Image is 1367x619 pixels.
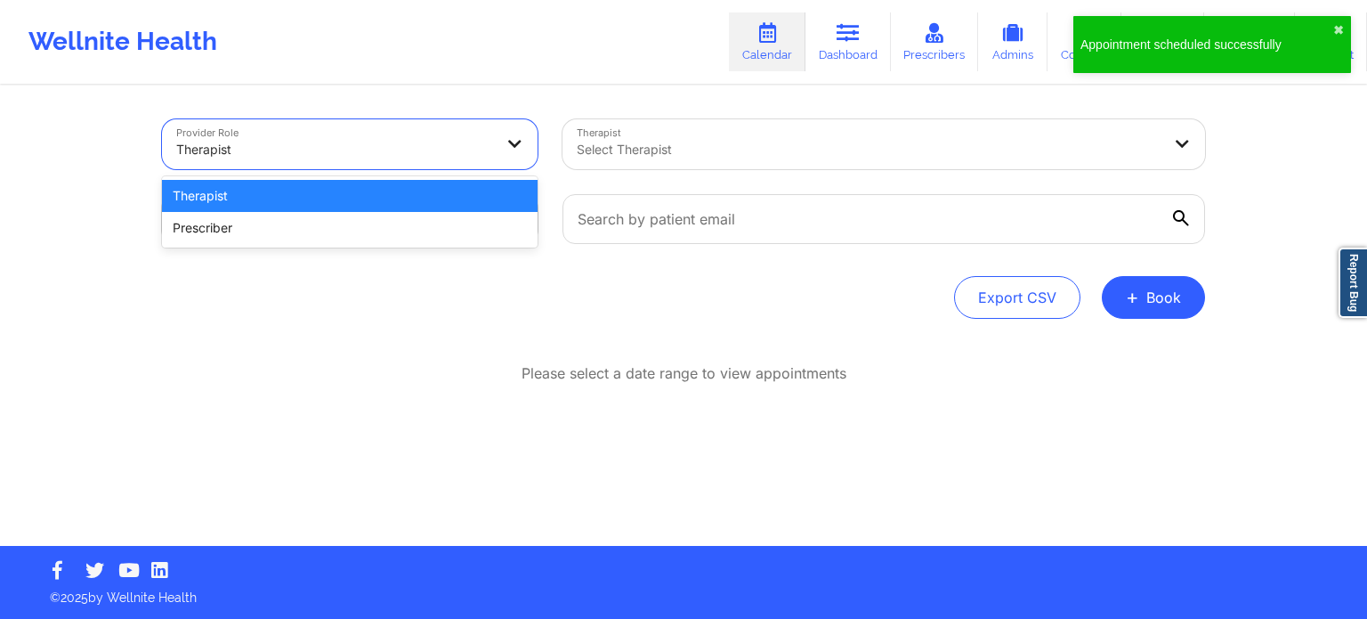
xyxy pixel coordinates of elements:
a: Dashboard [805,12,891,71]
div: Appointment scheduled successfully [1080,36,1333,53]
a: Coaches [1047,12,1121,71]
div: Therapist [162,180,538,212]
a: Admins [978,12,1047,71]
button: close [1333,23,1344,37]
a: Prescribers [891,12,979,71]
button: +Book [1102,276,1205,319]
span: + [1126,292,1139,302]
p: Please select a date range to view appointments [522,363,846,384]
a: Report Bug [1339,248,1367,318]
div: Prescriber [162,212,538,244]
div: Therapist [176,130,493,169]
button: Export CSV [954,276,1080,319]
a: Calendar [729,12,805,71]
p: © 2025 by Wellnite Health [37,576,1330,607]
input: Search by patient email [562,194,1205,244]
